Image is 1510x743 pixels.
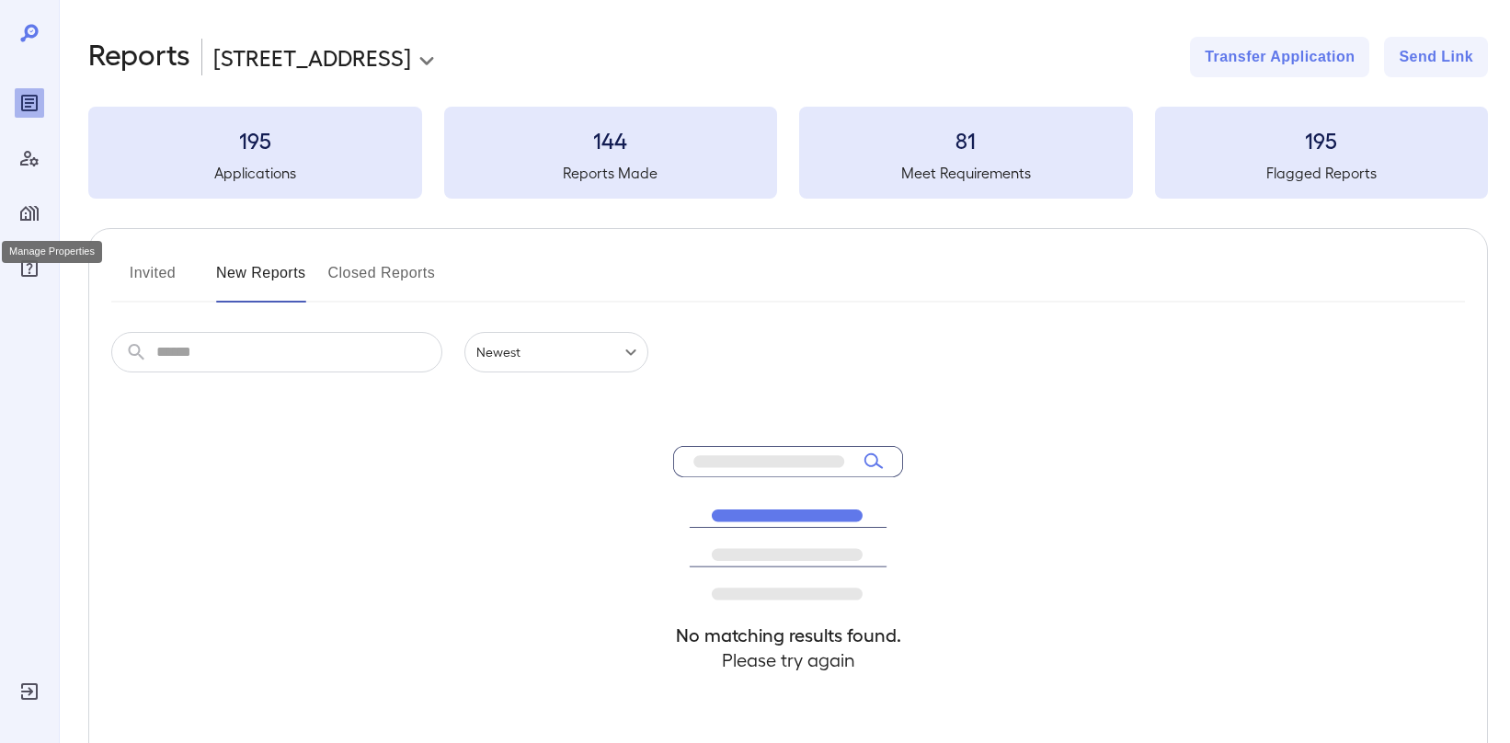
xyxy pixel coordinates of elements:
[444,125,778,154] h3: 144
[1384,37,1488,77] button: Send Link
[111,258,194,303] button: Invited
[15,254,44,283] div: FAQ
[15,88,44,118] div: Reports
[88,162,422,184] h5: Applications
[799,125,1133,154] h3: 81
[15,677,44,706] div: Log Out
[15,199,44,228] div: Manage Properties
[213,42,411,72] p: [STREET_ADDRESS]
[1190,37,1369,77] button: Transfer Application
[1155,125,1489,154] h3: 195
[88,107,1488,199] summary: 195Applications144Reports Made81Meet Requirements195Flagged Reports
[88,125,422,154] h3: 195
[328,258,436,303] button: Closed Reports
[673,647,903,672] h4: Please try again
[444,162,778,184] h5: Reports Made
[799,162,1133,184] h5: Meet Requirements
[1155,162,1489,184] h5: Flagged Reports
[15,143,44,173] div: Manage Users
[2,241,102,263] div: Manage Properties
[88,37,190,77] h2: Reports
[673,623,903,647] h4: No matching results found.
[464,332,648,372] div: Newest
[216,258,306,303] button: New Reports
